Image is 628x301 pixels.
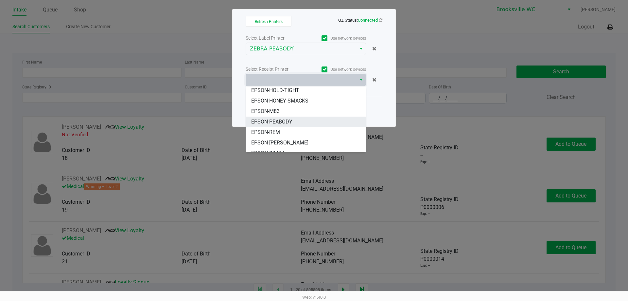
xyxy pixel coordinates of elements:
span: ZEBRA-PEABODY [250,45,352,53]
span: EPSON-HONEY-SMACKS [251,97,308,105]
span: Connected [358,18,378,23]
span: EPSON-PEABODY [251,118,292,126]
button: Select [356,74,366,86]
label: Use network devices [306,35,366,41]
span: QZ Status: [338,18,382,23]
span: EPSON-HOLD-TIGHT [251,86,299,94]
span: EPSON-SIMBA [251,149,285,157]
div: Select Receipt Printer [246,66,306,73]
span: EPSON-[PERSON_NAME] [251,139,308,147]
span: EPSON-REM [251,128,280,136]
button: Refresh Printers [246,16,291,27]
span: EPSON-M83 [251,107,280,115]
span: Refresh Printers [255,19,283,24]
div: Select Label Printer [246,35,306,42]
span: Web: v1.40.0 [302,295,326,300]
label: Use network devices [306,66,366,72]
button: Select [356,43,366,55]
